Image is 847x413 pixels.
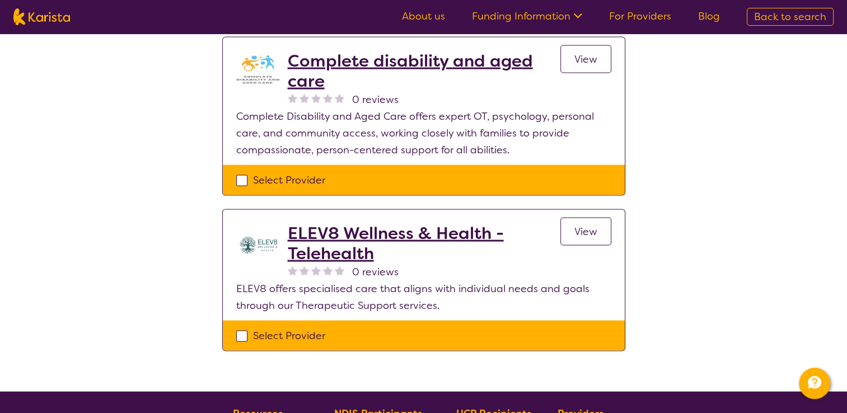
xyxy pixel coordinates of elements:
a: Back to search [747,8,834,26]
a: View [560,217,611,245]
p: Complete Disability and Aged Care offers expert OT, psychology, personal care, and community acce... [236,107,611,158]
img: yihuczgmrom8nsaxakka.jpg [236,223,281,267]
img: nonereviewstar [335,265,344,275]
a: View [560,45,611,73]
span: 0 reviews [352,91,399,107]
span: View [574,52,597,65]
img: nonereviewstar [288,265,297,275]
span: Back to search [754,10,826,24]
a: For Providers [609,10,671,23]
p: ELEV8 offers specialised care that aligns with individual needs and goals through our Therapeutic... [236,280,611,313]
span: 0 reviews [352,263,399,280]
img: nonereviewstar [335,93,344,102]
img: nonereviewstar [323,265,333,275]
img: Karista logo [13,8,70,25]
img: nonereviewstar [311,93,321,102]
a: Complete disability and aged care [288,50,560,91]
a: Blog [698,10,720,23]
a: ELEV8 Wellness & Health - Telehealth [288,223,560,263]
button: Channel Menu [799,368,830,399]
a: Funding Information [472,10,582,23]
img: nonereviewstar [311,265,321,275]
img: nonereviewstar [323,93,333,102]
img: nonereviewstar [300,265,309,275]
img: nonereviewstar [288,93,297,102]
img: nonereviewstar [300,93,309,102]
span: View [574,224,597,238]
a: About us [402,10,445,23]
img: udlfdc68xctvrrrkpknz.jpg [236,50,281,87]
